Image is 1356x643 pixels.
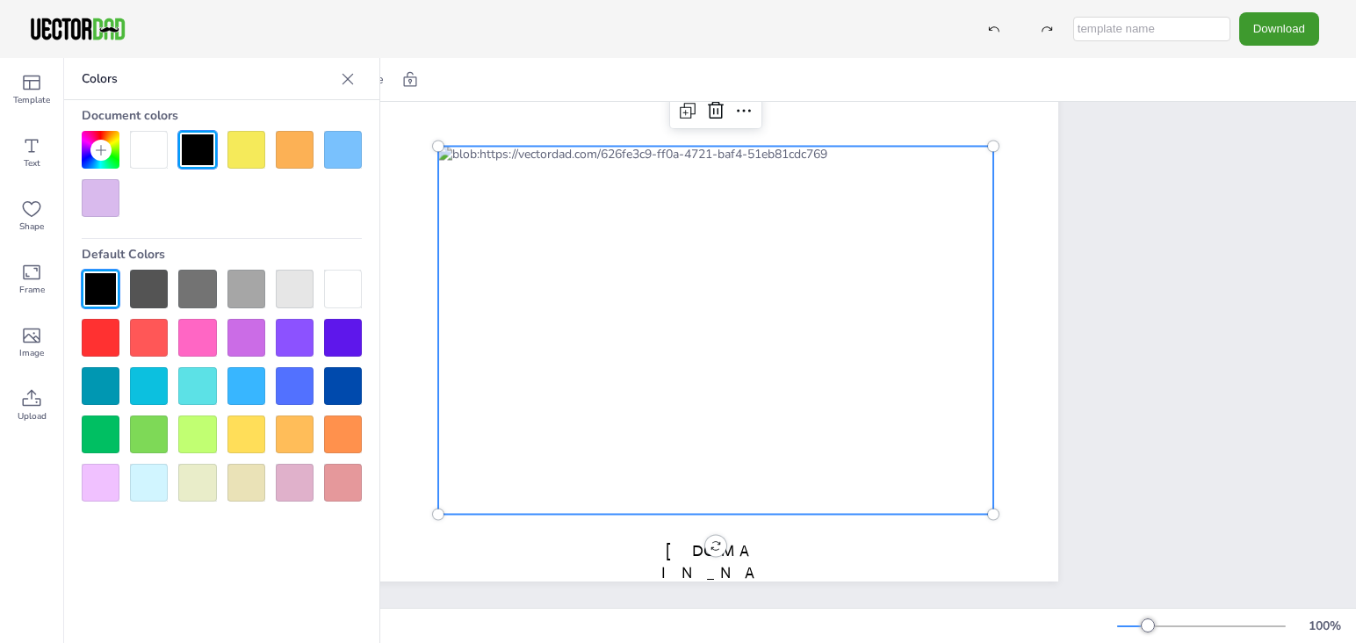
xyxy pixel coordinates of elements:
span: [DOMAIN_NAME] [661,541,760,604]
span: Template [13,93,50,107]
span: Upload [18,409,47,423]
span: Text [24,156,40,170]
img: VectorDad-1.png [28,16,127,42]
span: Frame [19,283,45,297]
span: Image [19,346,44,360]
button: Download [1239,12,1319,45]
div: Document colors [82,100,362,131]
div: Default Colors [82,239,362,270]
span: Shape [19,220,44,234]
div: 100 % [1303,618,1345,634]
p: Colors [82,58,334,100]
input: template name [1073,17,1230,41]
